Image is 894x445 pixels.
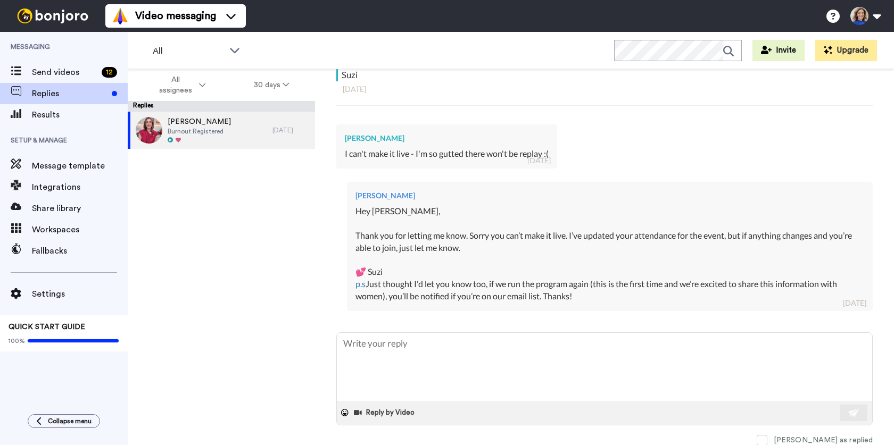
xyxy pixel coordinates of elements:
button: Reply by Video [353,405,418,421]
span: Burnout Registered [168,127,231,136]
img: 143e5fca-e7b0-458f-b449-ced2254251d8-thumb.jpg [136,117,162,144]
span: Workspaces [32,223,128,236]
button: 30 days [230,75,313,95]
span: All [153,45,224,57]
span: All assignees [154,74,197,96]
div: I can't make it live - I'm so gutted there won't be replay :( [345,148,549,160]
button: Upgrade [815,40,877,61]
div: [DATE] [272,126,310,135]
div: [PERSON_NAME] [345,133,549,144]
span: Integrations [32,181,128,194]
span: Fallbacks [32,245,128,257]
div: [DATE] [527,155,551,166]
span: Results [32,108,128,121]
button: Invite [752,40,805,61]
a: [PERSON_NAME]Burnout Registered[DATE] [128,112,315,149]
span: Message template [32,159,128,172]
button: Collapse menu [28,414,100,428]
img: send-white.svg [848,408,860,417]
span: Share library [32,202,128,215]
img: bj-logo-header-white.svg [13,9,93,23]
div: Hey [PERSON_NAME], Thank you for letting me know. Sorry you can’t make it live. I’ve updated your... [355,205,864,278]
span: Settings [32,288,128,300]
span: Replies [32,87,107,100]
div: [DATE] [843,298,866,308]
span: Collapse menu [48,417,92,425]
div: 12 [102,67,117,78]
a: p.s [355,279,366,289]
div: [PERSON_NAME] [355,190,864,201]
span: Video messaging [135,9,216,23]
button: All assignees [130,70,230,100]
span: 100% [9,337,25,345]
div: [DATE] [343,84,866,95]
span: [PERSON_NAME] [168,116,231,127]
span: QUICK START GUIDE [9,323,85,331]
span: Send videos [32,66,97,79]
div: Just thought I'd let you know too, if we run the program again (this is the first time and we’re ... [355,278,864,303]
div: Replies [128,101,315,112]
img: vm-color.svg [112,7,129,24]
